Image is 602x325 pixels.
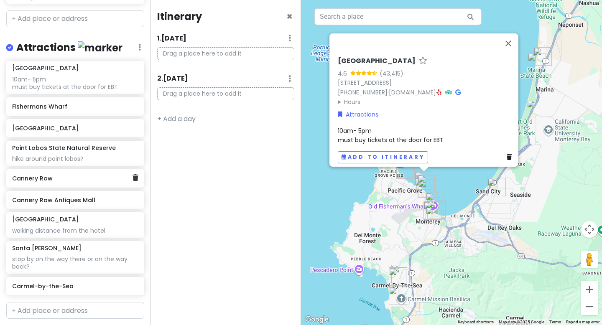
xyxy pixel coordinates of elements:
[303,314,331,325] img: Google
[389,267,407,285] div: Carmel-by-the-Sea
[16,41,122,55] h4: Attractions
[396,160,415,179] div: Lovers Point Beach Cafe
[157,34,186,43] h6: 1 . [DATE]
[427,200,446,218] div: Captain + Stoker
[415,178,433,196] div: Hula's Island Grill
[338,57,515,107] div: · ·
[12,244,82,252] h6: Santa [PERSON_NAME]
[389,267,407,286] div: Carmel Bakery
[498,33,518,53] button: Close
[338,79,392,87] a: [STREET_ADDRESS]
[581,298,598,315] button: Zoom out
[445,89,452,95] i: Tripadvisor
[338,151,428,163] button: Add to itinerary
[157,47,294,60] p: Drag a place here to add it
[426,207,444,225] div: The Wild Plum Cafe
[389,287,407,305] div: Mission Ranch Restaurant
[78,41,122,54] img: marker
[458,319,494,325] button: Keyboard shortcuts
[157,74,188,83] h6: 2 . [DATE]
[12,124,138,132] h6: [GEOGRAPHIC_DATA]
[6,302,144,319] input: + Add place or address
[566,320,599,324] a: Report a map error
[423,201,442,220] div: Revival Ice Cream
[533,47,552,66] div: Best Western Marina State Beach
[487,178,506,196] div: The Butter House
[12,144,116,152] h6: Point Lobos State Natural Reserve
[12,196,138,204] h6: Cannery Row Antiques Mall
[338,69,350,78] div: 4.6
[286,10,293,23] span: Close itinerary
[286,12,293,22] button: Close
[303,314,331,325] a: Open this area in Google Maps (opens a new window)
[12,64,79,72] h6: [GEOGRAPHIC_DATA]
[527,100,545,118] div: Poke Bar
[314,8,482,25] input: Search a place
[397,161,415,179] div: Lovers Point Beach
[6,10,144,27] input: + Add place or address
[416,175,435,193] div: Nico’s Ice Cream
[549,320,561,324] a: Terms (opens in new tab)
[12,216,79,223] h6: [GEOGRAPHIC_DATA]
[396,159,414,178] div: California Seltzer Company
[12,255,138,270] div: stop by on the way there or on the way back?
[528,53,546,71] div: Marina State Beach
[157,87,294,100] p: Drag a place here to add it
[338,88,388,96] a: [PHONE_NUMBER]
[499,320,544,324] span: Map data ©2025 Google
[12,76,138,91] div: 10am- 5pm must buy tickets at the door for EBT
[581,251,598,268] button: Drag Pegman onto the map to open Street View
[12,282,138,290] h6: Carmel-by-the-Sea
[380,69,403,78] div: (43,415)
[389,88,436,96] a: [DOMAIN_NAME]
[338,97,515,107] summary: Hours
[391,265,410,283] div: El Bistro by the Sea
[12,227,138,234] div: walking distance from the hotel
[338,110,378,119] a: Attractions
[133,173,138,183] a: Delete place
[157,10,202,23] h4: Itinerary
[507,153,515,162] a: Delete place
[12,103,138,110] h6: Fishermans Wharf
[581,281,598,298] button: Zoom in
[419,57,427,66] a: Star place
[581,221,598,238] button: Map camera controls
[12,175,132,182] h6: Cannery Row
[455,89,461,95] i: Google Maps
[12,155,138,162] div: hike around point lobos?
[418,175,440,198] div: Cannery Row
[415,171,433,190] div: Monterey Bay Aquarium
[338,57,416,66] h6: [GEOGRAPHIC_DATA]
[338,127,444,144] span: 10am- 5pm must buy tickets at the door for EBT
[157,114,196,124] a: + Add a day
